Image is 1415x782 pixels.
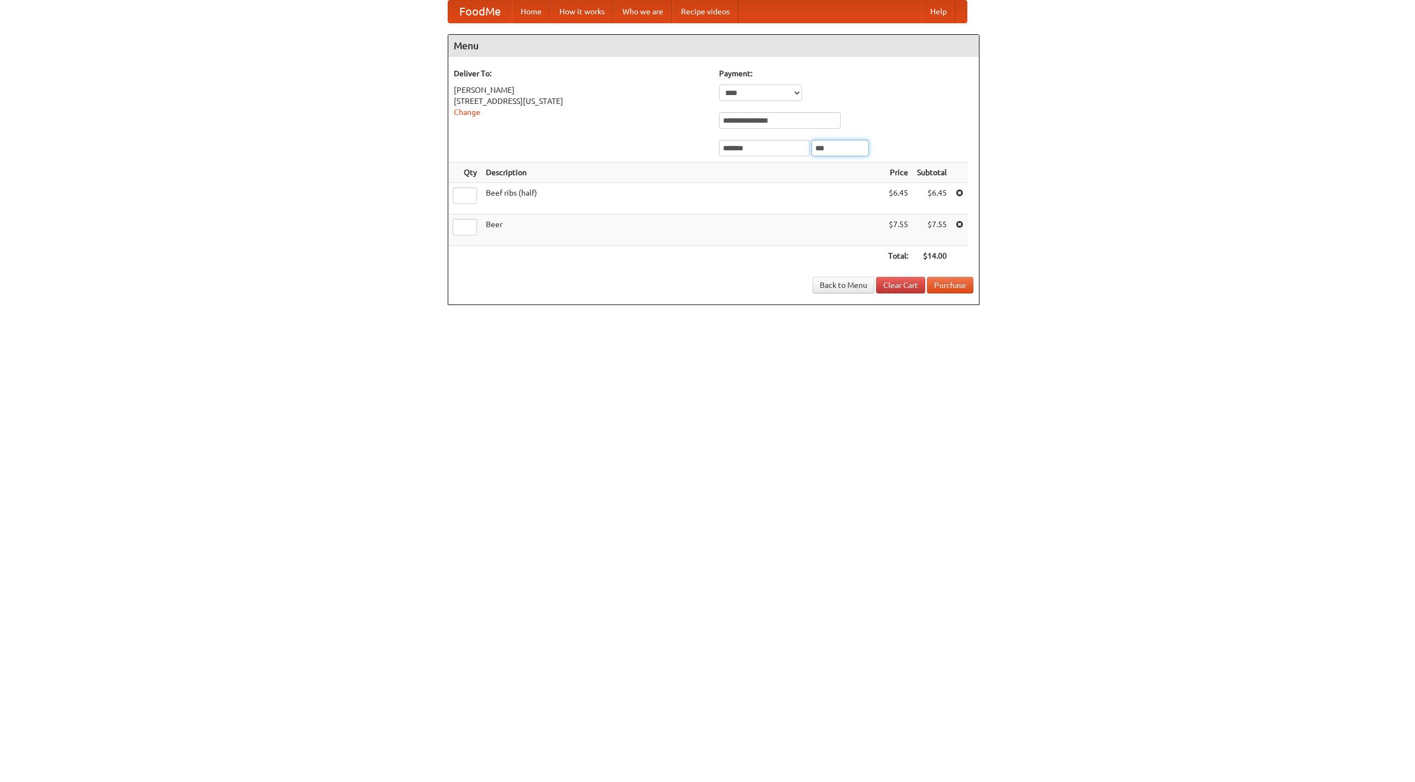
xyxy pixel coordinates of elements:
[913,246,951,266] th: $14.00
[448,162,481,183] th: Qty
[913,183,951,214] td: $6.45
[719,68,973,79] h5: Payment:
[454,68,708,79] h5: Deliver To:
[551,1,614,23] a: How it works
[481,162,884,183] th: Description
[672,1,738,23] a: Recipe videos
[481,214,884,246] td: Beer
[884,246,913,266] th: Total:
[454,96,708,107] div: [STREET_ADDRESS][US_STATE]
[884,214,913,246] td: $7.55
[876,277,925,293] a: Clear Cart
[927,277,973,293] button: Purchase
[884,183,913,214] td: $6.45
[454,85,708,96] div: [PERSON_NAME]
[481,183,884,214] td: Beef ribs (half)
[448,1,512,23] a: FoodMe
[512,1,551,23] a: Home
[921,1,956,23] a: Help
[454,108,480,117] a: Change
[913,214,951,246] td: $7.55
[614,1,672,23] a: Who we are
[448,35,979,57] h4: Menu
[884,162,913,183] th: Price
[913,162,951,183] th: Subtotal
[813,277,874,293] a: Back to Menu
